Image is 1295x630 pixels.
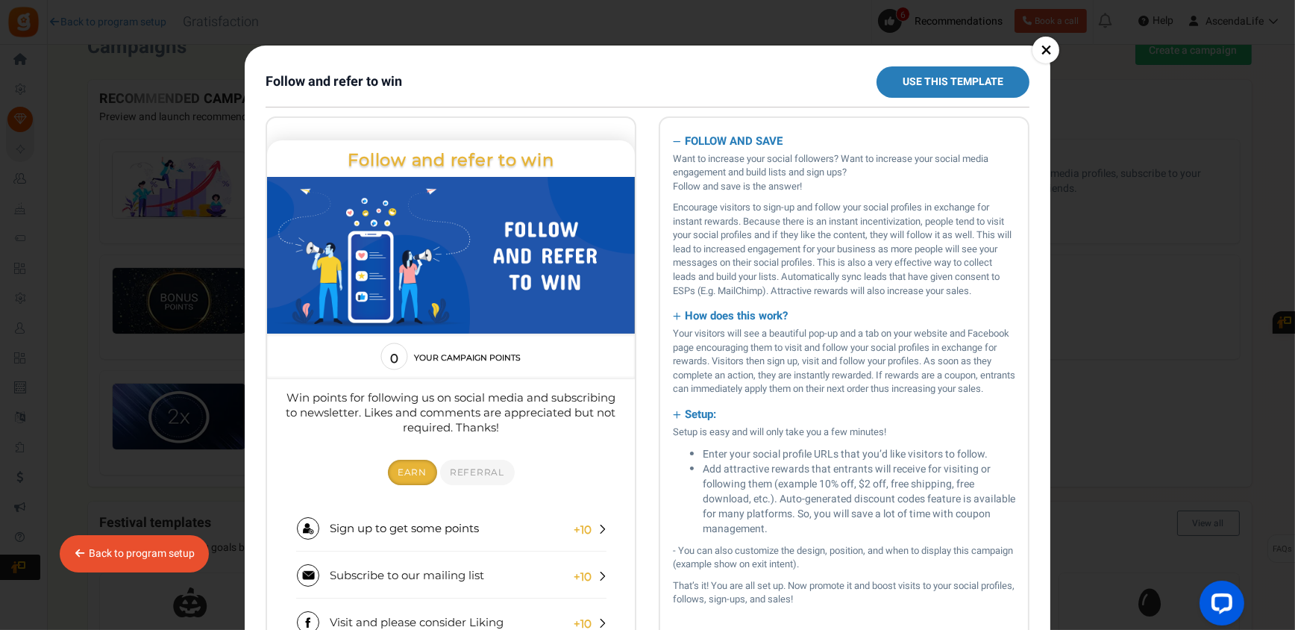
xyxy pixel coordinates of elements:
[673,131,1015,152] h3: FOLLOW AND SAVE
[114,232,140,249] strong: 0
[673,201,1015,298] p: Encourage visitors to sign-up and follow your social profiles in exchange for instant rewards. Be...
[703,462,1015,537] li: Add attractive rewards that entrants will receive for visiting or following them (example 10% off...
[673,544,1015,572] p: - You can also customize the design, position, and when to display this campaign (example show on...
[673,425,1015,440] p: Setup is easy and will only take you a few minutes!
[673,327,1015,396] p: Your visitors will see a beautiful pop-up and a tab on your website and Facebook page encouraging...
[1032,37,1059,63] a: ×
[673,404,1015,425] h3: Setup:
[67,31,301,53] span: Follow and refer to win
[17,272,351,318] p: Win points for following us on social media and subscribing to newsletter. Likes and comments are...
[147,236,254,245] em: Your campaign points
[266,75,402,90] h1: Follow and refer to win
[877,66,1029,98] a: Use this template
[89,546,195,561] a: Back to program setup
[673,305,1015,327] h3: How does this work?
[673,152,1015,194] p: Want to increase your social followers? Want to increase your social media engagement and build l...
[703,447,1015,462] li: Enter your social profile URLs that you’d like visitors to follow.
[131,349,160,360] span: Earn
[183,349,237,360] span: Referral
[673,579,1015,607] p: That’s it! You are all set up. Now promote it and boost visits to your social profiles, follows, ...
